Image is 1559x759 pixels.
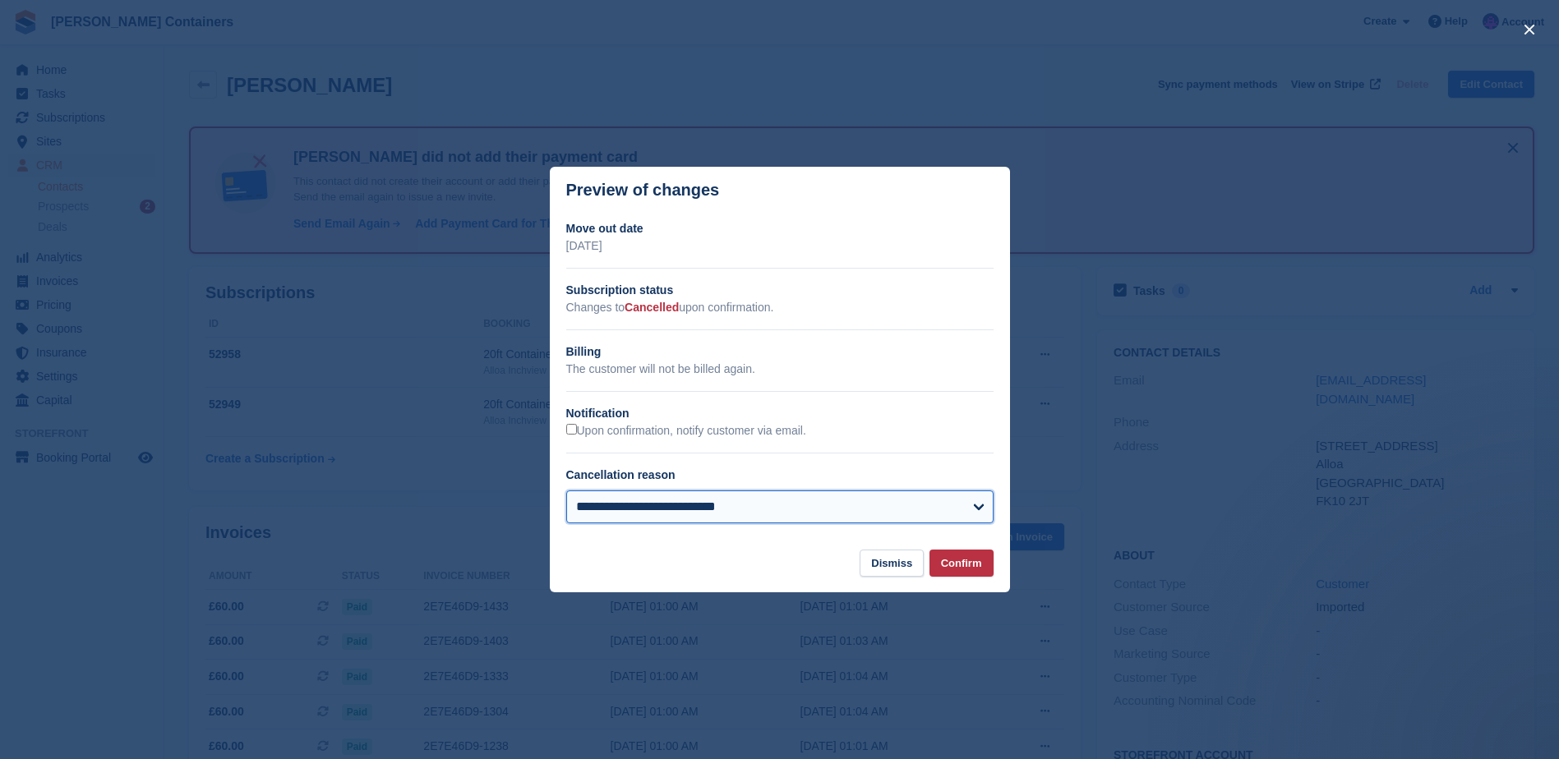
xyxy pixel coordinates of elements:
p: Preview of changes [566,181,720,200]
span: Cancelled [625,301,679,314]
h2: Subscription status [566,282,994,299]
p: [DATE] [566,237,994,255]
p: The customer will not be billed again. [566,361,994,378]
p: Changes to upon confirmation. [566,299,994,316]
button: Confirm [929,550,994,577]
h2: Move out date [566,220,994,237]
button: Dismiss [860,550,924,577]
h2: Notification [566,405,994,422]
h2: Billing [566,343,994,361]
input: Upon confirmation, notify customer via email. [566,424,577,435]
label: Upon confirmation, notify customer via email. [566,424,806,439]
button: close [1516,16,1543,43]
label: Cancellation reason [566,468,676,481]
